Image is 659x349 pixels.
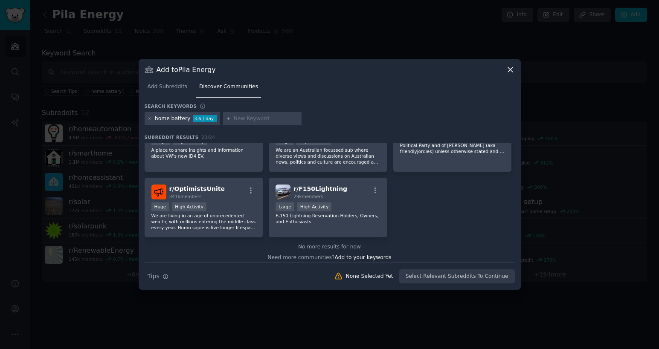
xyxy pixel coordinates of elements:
p: We are living in an age of unprecedented wealth, with millions entering the middle class every ye... [151,213,256,231]
h3: Add to Pila Energy [157,65,216,74]
p: All the content here is UNOFFICIAL from any Political Party and of [PERSON_NAME] (aka friendlyjor... [400,136,505,154]
p: A place to share insights and information about VW's new iD4 EV. [151,147,256,159]
img: OptimistsUnite [151,185,166,199]
input: New Keyword [234,115,299,123]
a: Discover Communities [196,80,261,98]
span: 29k members [293,194,323,199]
div: Large [276,202,294,211]
div: High Activity [172,202,206,211]
span: r/ F150Lightning [293,185,347,192]
span: Add Subreddits [148,83,187,91]
span: Discover Communities [199,83,258,91]
span: 341k members [169,194,202,199]
span: r/ OptimistsUnite [169,185,225,192]
div: home battery [155,115,190,123]
div: High Activity [297,202,332,211]
div: Huge [151,202,169,211]
span: Tips [148,272,160,281]
img: F150Lightning [276,185,290,199]
p: F-150 Lightning Reservation Holders, Owners, and Enthusiasts [276,213,380,225]
h3: Search keywords [145,103,197,109]
div: 3.6 / day [193,115,217,123]
a: Add Subreddits [145,80,190,98]
div: Need more communities? [145,251,515,262]
span: Subreddit Results [145,134,199,140]
span: Add to your keywords [335,254,392,260]
button: Tips [145,269,171,284]
p: We are an Australian focussed sub where diverse views and discussions on Australian news, politic... [276,147,380,165]
div: None Selected Yet [346,273,393,280]
span: 23 / 24 [202,135,215,140]
div: No more results for now [145,243,515,251]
